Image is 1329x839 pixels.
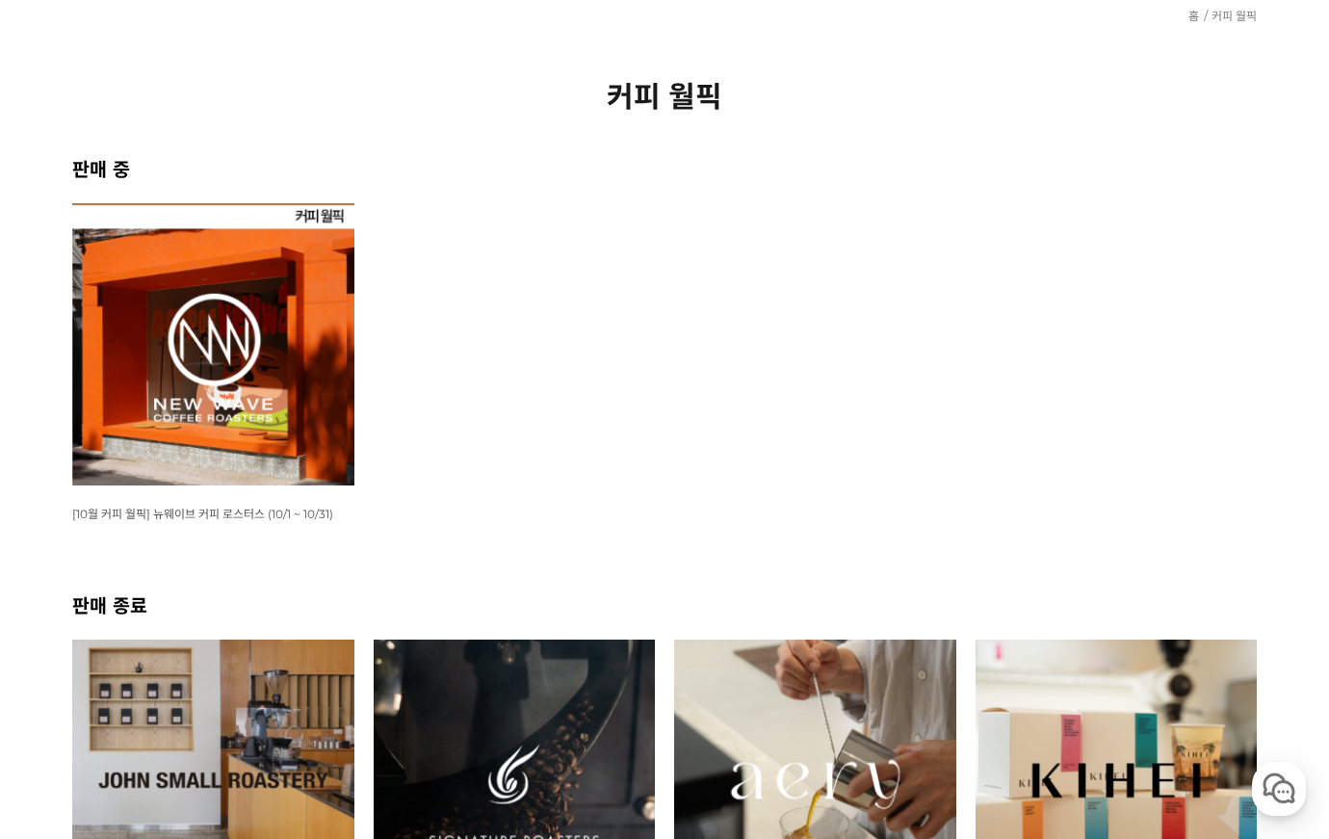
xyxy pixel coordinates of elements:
a: [10월 커피 월픽] 뉴웨이브 커피 로스터스 (10/1 ~ 10/31) [72,506,333,521]
h2: 판매 종료 [72,590,1257,618]
span: 설정 [298,640,321,655]
a: 대화 [127,611,248,659]
a: 커피 월픽 [1212,9,1257,23]
a: 홈 [6,611,127,659]
h2: 판매 중 [72,154,1257,182]
a: 설정 [248,611,370,659]
span: 홈 [61,640,72,655]
a: 홈 [1188,9,1199,23]
h2: 커피 월픽 [72,73,1257,116]
img: [10월 커피 월픽] 뉴웨이브 커피 로스터스 (10/1 ~ 10/31) [72,203,354,485]
span: [10월 커피 월픽] 뉴웨이브 커피 로스터스 (10/1 ~ 10/31) [72,507,333,521]
span: 대화 [176,641,199,656]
